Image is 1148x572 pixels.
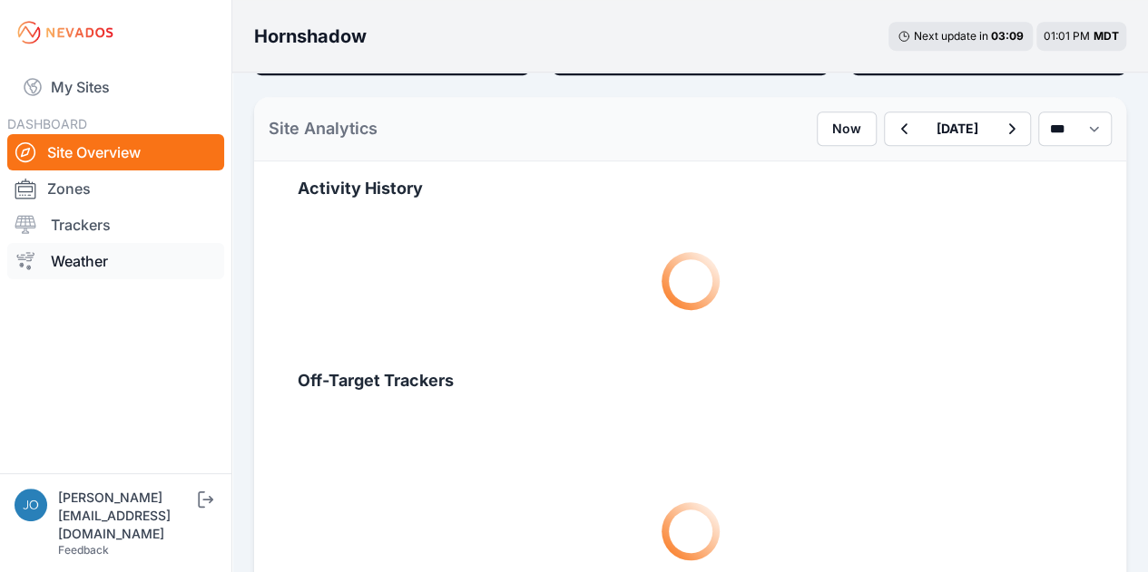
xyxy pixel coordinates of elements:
[1094,29,1119,43] span: MDT
[1044,29,1090,43] span: 01:01 PM
[254,13,367,60] nav: Breadcrumb
[7,207,224,243] a: Trackers
[7,134,224,170] a: Site Overview
[914,29,988,43] span: Next update in
[817,111,877,146] button: Now
[991,29,1024,44] div: 03 : 09
[58,489,194,543] div: [PERSON_NAME][EMAIL_ADDRESS][DOMAIN_NAME]
[269,116,378,141] h2: Site Analytics
[7,170,224,207] a: Zones
[254,24,367,49] h3: Hornshadow
[7,65,224,109] a: My Sites
[7,116,87,131] span: DASHBOARD
[298,176,1083,201] h2: Activity History
[15,18,116,47] img: Nevados
[922,112,993,145] button: [DATE]
[298,368,1083,393] h2: Off-Target Trackers
[15,489,47,521] img: jos@nevados.solar
[58,543,109,557] a: Feedback
[7,243,224,279] a: Weather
